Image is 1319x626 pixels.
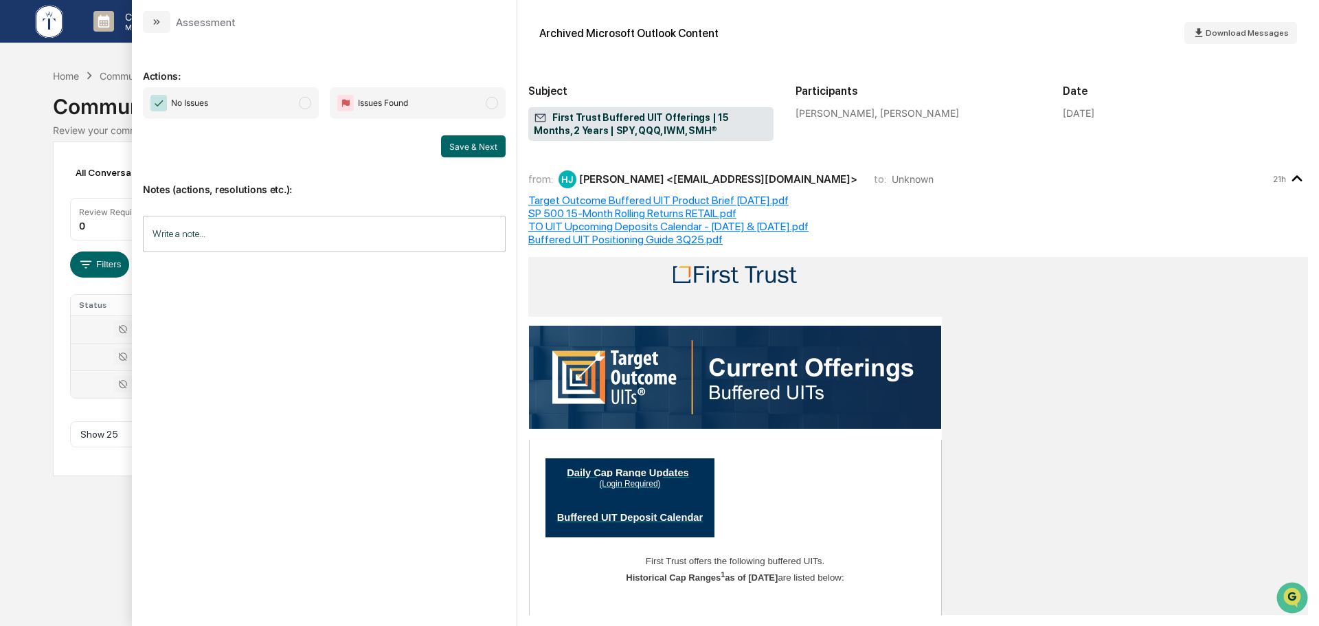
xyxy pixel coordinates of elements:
div: Review Required [79,207,145,217]
a: 🖐️Preclearance [8,238,94,263]
span: No Issues [171,96,208,110]
button: See all [213,150,250,166]
div: 🔎 [14,271,25,282]
button: Download Messages [1184,22,1297,44]
p: Manage Tasks [114,23,183,32]
span: from: [528,172,553,186]
div: Assessment [176,16,236,29]
div: Archived Microsoft Outlook Content [539,27,719,40]
img: Flag [337,95,354,111]
a: 🗄️Attestations [94,238,176,263]
img: logo [33,3,66,41]
img: First Trust Logo [673,266,797,283]
div: 🗄️ [100,245,111,256]
span: First Trust Buffered UIT Offerings | 15 Months, 2 Years | SPY, QQQ, IWM, SMH® [534,111,768,137]
div: Target Outcome Buffered UIT Product Brief [DATE].pdf [528,194,1308,207]
div: Review your communication records across channels [53,124,1266,136]
p: Notes (actions, resolutions etc.): [143,167,506,195]
h2: Date [1063,85,1308,98]
span: Issues Found [358,96,408,110]
div: We're available if you need us! [47,119,174,130]
button: Filters [70,251,130,278]
span: [PERSON_NAME] [43,187,111,198]
p: Actions: [143,54,506,82]
span: Download Messages [1206,28,1289,38]
p: Calendar [114,11,183,23]
div: TO UIT Upcoming Deposits Calendar - [DATE] & [DATE].pdf [528,220,1308,233]
span: Historical Cap Ranges as of [DATE] [626,572,778,583]
img: 1746055101610-c473b297-6a78-478c-a979-82029cc54cd1 [27,188,38,199]
sup: 1 [721,570,725,579]
button: Start new chat [234,109,250,126]
h2: Participants [796,85,1041,98]
span: Attestations [113,244,170,258]
th: Status [71,295,161,315]
span: [DATE] [122,187,150,198]
time: Wednesday, September 10, 2025 at 11:53:16 AM [1273,174,1286,184]
div: 0 [79,220,85,232]
span: Unknown [892,173,934,185]
a: 🔎Data Lookup [8,265,92,289]
a: Daily Cap Range Updates(Login Required) [565,468,695,489]
button: Save & Next [441,135,506,157]
div: All Conversations [70,161,174,183]
div: Buffered UIT Positioning Guide 3Q25.pdf [528,233,1308,246]
div: 🖐️ [14,245,25,256]
img: 1746055101610-c473b297-6a78-478c-a979-82029cc54cd1 [14,105,38,130]
div: Home [53,70,79,82]
img: Target Outcome UITs - Current Offerings [529,326,941,429]
span: Preclearance [27,244,89,258]
div: [PERSON_NAME] <[EMAIL_ADDRESS][DOMAIN_NAME]> [579,172,857,186]
span: Buffered UIT Deposit Calendar [545,501,714,535]
span: Pylon [137,304,166,314]
div: Communications Archive [53,83,1266,119]
div: [DATE] [1063,107,1094,119]
p: How can we help? [14,29,250,51]
h2: Subject [528,85,774,98]
span: (Login Required) [597,477,662,491]
a: Powered byPylon [97,303,166,314]
span: to: [874,172,886,186]
span: First Trust offers the following buffered UITs. [646,556,824,566]
span: Daily Cap Range Updates [565,465,691,480]
a: Buffered UIT Deposit Calendar [545,513,714,523]
div: Past conversations [14,153,92,164]
div: Start new chat [47,105,225,119]
span: • [114,187,119,198]
img: Cameron Burns [14,174,36,196]
span: are listed below: [778,572,844,583]
div: Communications Archive [100,70,211,82]
img: Checkmark [150,95,167,111]
div: HJ [559,170,576,188]
span: Data Lookup [27,270,87,284]
div: [PERSON_NAME], [PERSON_NAME] [796,107,1041,119]
iframe: Open customer support [1275,581,1312,618]
div: SP 500 15-Month Rolling Returns RETAIL.pdf [528,207,1308,220]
